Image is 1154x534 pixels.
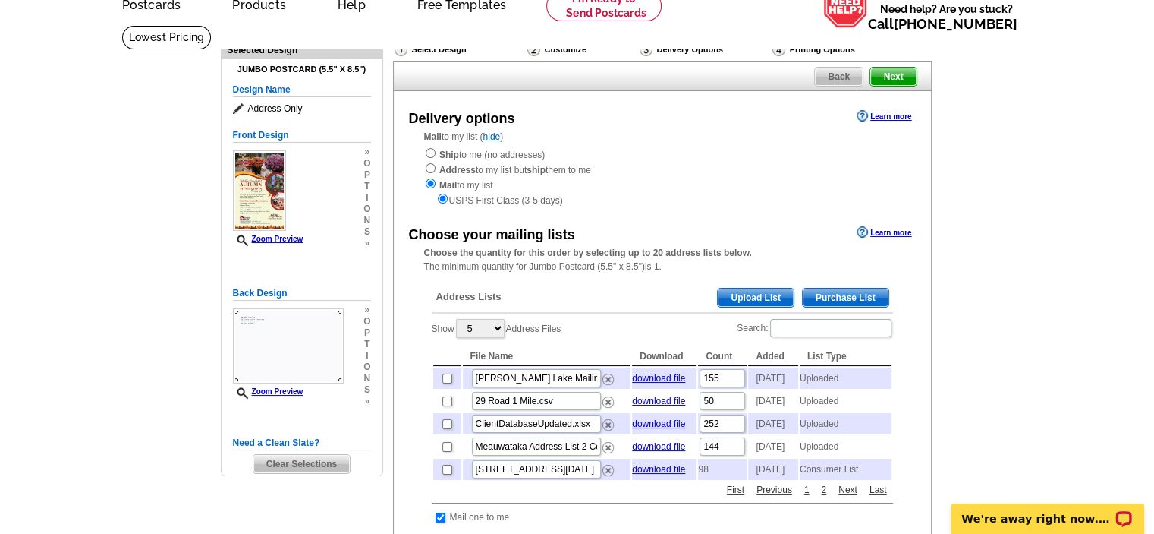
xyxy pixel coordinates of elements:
[363,192,370,204] span: i
[363,396,370,407] span: »
[363,327,370,339] span: p
[363,147,370,158] span: »
[800,459,891,480] td: Consumer List
[698,347,747,366] th: Count
[771,42,906,57] div: Printing Options
[439,165,476,175] strong: Address
[233,308,344,384] img: small-thumb.jpg
[602,465,614,476] img: delete.png
[363,158,370,169] span: o
[233,83,371,97] h5: Design Name
[632,464,685,475] a: download file
[436,290,502,304] span: Address Lists
[866,483,891,497] a: Last
[363,316,370,327] span: o
[363,350,370,362] span: i
[233,387,303,396] a: Zoom Preview
[439,180,457,191] strong: Mail
[363,339,370,350] span: t
[748,347,797,366] th: Added
[723,483,748,497] a: First
[868,16,1017,32] span: Call
[602,371,614,381] a: Remove this list
[222,43,382,57] div: Selected Design
[737,318,892,339] label: Search:
[394,130,931,207] div: to my list ( )
[835,483,861,497] a: Next
[770,319,891,337] input: Search:
[233,101,371,116] span: Address Only
[527,43,540,56] img: Customize
[363,373,370,384] span: n
[748,368,797,389] td: [DATE]
[233,150,287,231] img: small-thumb.jpg
[640,43,652,56] img: Delivery Options
[233,235,303,243] a: Zoom Preview
[817,483,830,497] a: 2
[483,131,501,142] a: hide
[439,150,459,160] strong: Ship
[894,16,1017,32] a: [PHONE_NUMBER]
[409,109,515,129] div: Delivery options
[748,390,797,412] td: [DATE]
[363,384,370,396] span: s
[432,318,561,340] label: Show Address Files
[602,397,614,408] img: delete.png
[748,436,797,457] td: [DATE]
[602,419,614,431] img: delete.png
[718,289,793,307] span: Upload List
[424,131,442,142] strong: Mail
[632,373,685,384] a: download file
[632,441,685,452] a: download file
[800,390,891,412] td: Uploaded
[456,319,505,338] select: ShowAddress Files
[815,68,863,86] span: Back
[363,169,370,181] span: p
[233,436,371,450] h5: Need a Clean Slate?
[698,459,747,480] td: 98
[800,413,891,434] td: Uploaded
[857,226,911,239] a: Learn more
[800,347,891,366] th: List Type
[253,455,350,473] span: Clear Selections
[602,393,614,404] a: Remove this list
[233,128,371,143] h5: Front Design
[449,510,511,525] td: Mail one to me
[394,246,931,273] div: The minimum quantity for Jumbo Postcard (5.5" x 8.5")is 1.
[233,286,371,301] h5: Back Design
[772,43,785,56] img: Printing Options & Summary
[393,42,526,61] div: Select Design
[527,165,546,175] strong: ship
[870,68,916,86] span: Next
[526,42,638,61] div: Customize
[463,347,631,366] th: File Name
[363,238,370,249] span: »
[424,192,901,207] div: USPS First Class (3-5 days)
[363,215,370,226] span: n
[803,289,888,307] span: Purchase List
[363,181,370,192] span: t
[748,413,797,434] td: [DATE]
[632,419,685,429] a: download file
[868,2,1025,32] span: Need help? Are you stuck?
[638,42,771,61] div: Delivery Options
[941,486,1154,534] iframe: LiveChat chat widget
[424,248,752,258] strong: Choose the quantity for this order by selecting up to 20 address lists below.
[424,147,901,207] div: to me (no addresses) to my list but them to me to my list
[363,362,370,373] span: o
[800,436,891,457] td: Uploaded
[363,226,370,238] span: s
[632,396,685,406] a: download file
[857,110,911,122] a: Learn more
[753,483,796,497] a: Previous
[602,439,614,450] a: Remove this list
[233,65,371,74] h4: Jumbo Postcard (5.5" x 8.5")
[800,368,891,389] td: Uploaded
[602,442,614,453] img: delete.png
[814,67,863,87] a: Back
[800,483,813,497] a: 1
[602,374,614,385] img: delete.png
[602,462,614,472] a: Remove this list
